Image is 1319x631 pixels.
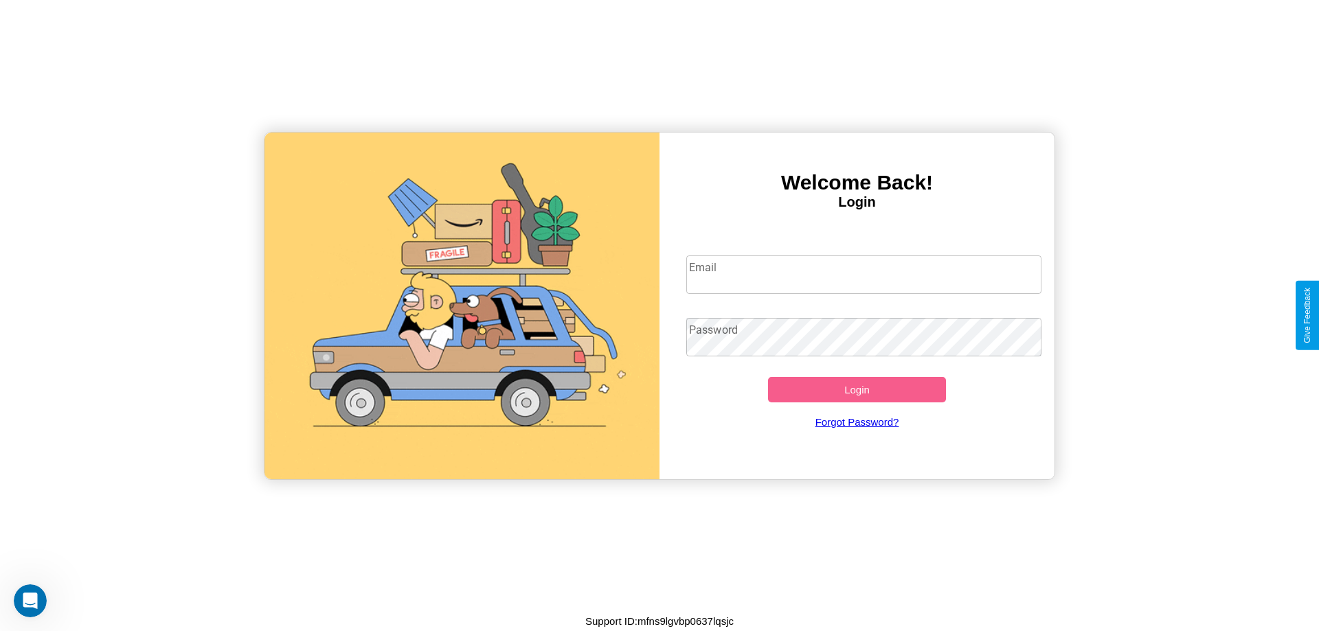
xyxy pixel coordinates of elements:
a: Forgot Password? [679,402,1035,441]
h3: Welcome Back! [659,171,1055,194]
iframe: Intercom live chat [14,584,47,617]
p: Support ID: mfns9lgvbp0637lqsjc [585,612,734,630]
img: gif [264,133,659,479]
div: Give Feedback [1303,288,1312,343]
h4: Login [659,194,1055,210]
button: Login [768,377,946,402]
